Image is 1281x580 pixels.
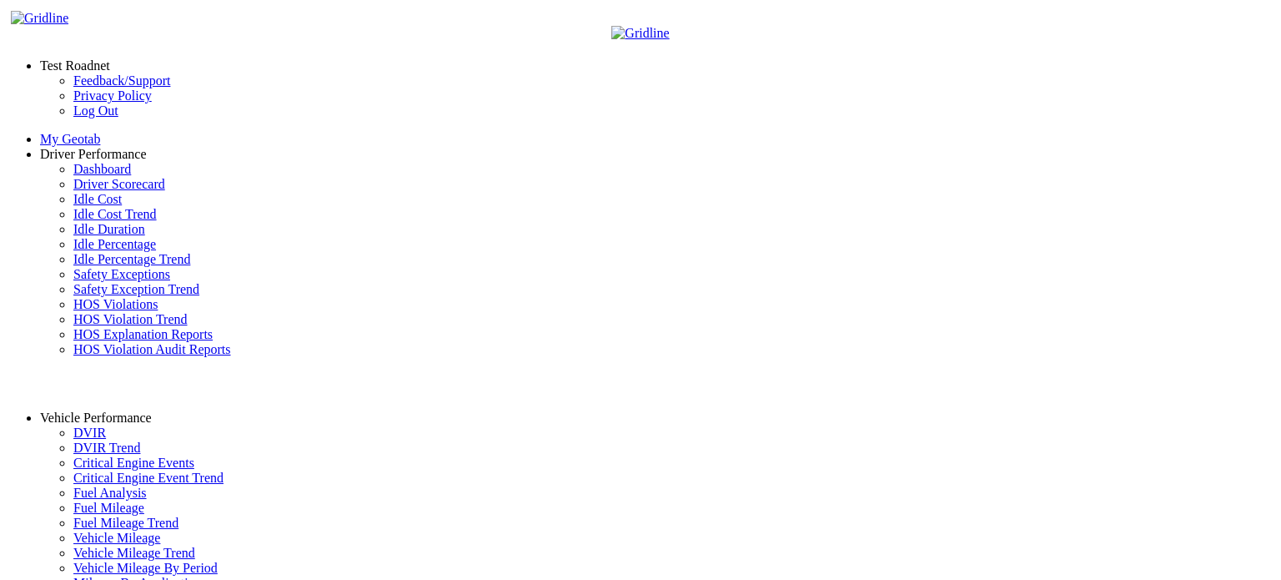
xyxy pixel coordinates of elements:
[73,342,231,356] a: HOS Violation Audit Reports
[73,297,158,311] a: HOS Violations
[40,132,100,146] a: My Geotab
[73,471,224,485] a: Critical Engine Event Trend
[11,11,68,26] img: Gridline
[73,73,170,88] a: Feedback/Support
[73,192,122,206] a: Idle Cost
[73,516,178,530] a: Fuel Mileage Trend
[40,58,110,73] a: Test Roadnet
[73,103,118,118] a: Log Out
[73,282,199,296] a: Safety Exception Trend
[73,546,195,560] a: Vehicle Mileage Trend
[40,411,152,425] a: Vehicle Performance
[73,312,188,326] a: HOS Violation Trend
[611,26,669,41] img: Gridline
[73,426,106,440] a: DVIR
[73,531,160,545] a: Vehicle Mileage
[73,327,213,341] a: HOS Explanation Reports
[73,88,152,103] a: Privacy Policy
[73,267,170,281] a: Safety Exceptions
[40,147,147,161] a: Driver Performance
[73,237,156,251] a: Idle Percentage
[73,501,144,515] a: Fuel Mileage
[73,252,190,266] a: Idle Percentage Trend
[73,441,140,455] a: DVIR Trend
[73,162,131,176] a: Dashboard
[73,561,218,575] a: Vehicle Mileage By Period
[73,222,145,236] a: Idle Duration
[73,177,165,191] a: Driver Scorecard
[73,207,157,221] a: Idle Cost Trend
[73,486,147,500] a: Fuel Analysis
[73,456,194,470] a: Critical Engine Events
